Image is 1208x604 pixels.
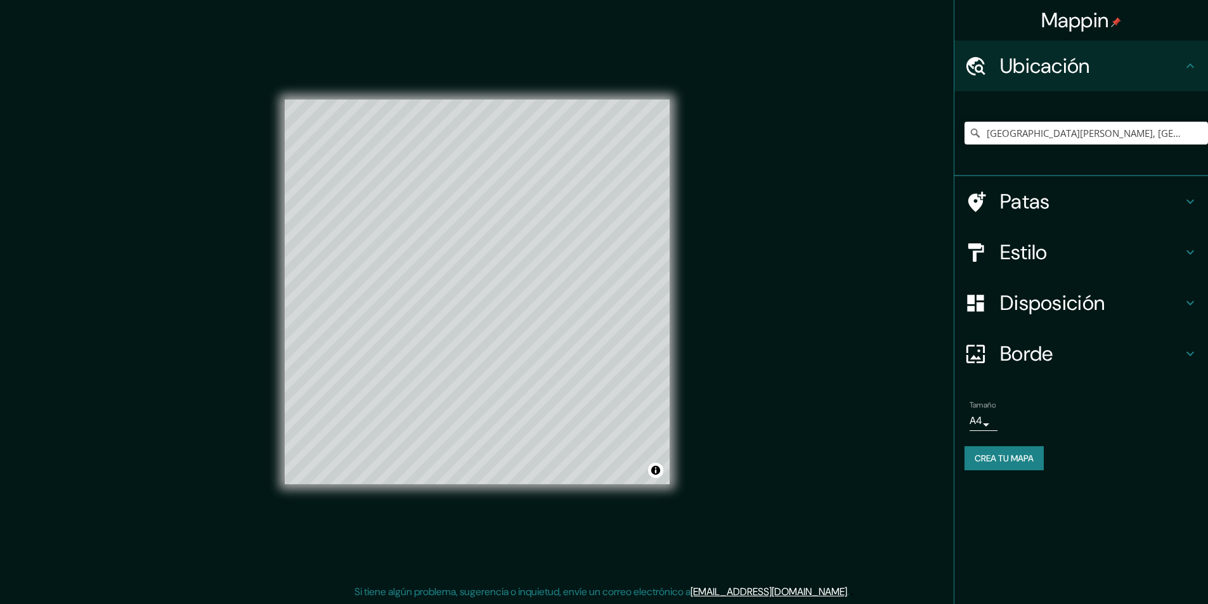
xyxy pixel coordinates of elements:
[1095,555,1194,590] iframe: Lanzador de widgets de ayuda
[954,328,1208,379] div: Borde
[954,278,1208,328] div: Disposición
[1111,17,1121,27] img: pin-icon.png
[970,414,982,427] font: A4
[849,584,851,598] font: .
[954,41,1208,91] div: Ubicación
[1000,340,1053,367] font: Borde
[954,227,1208,278] div: Estilo
[970,400,996,410] font: Tamaño
[1000,290,1105,316] font: Disposición
[964,122,1208,145] input: Elige tu ciudad o zona
[1000,53,1090,79] font: Ubicación
[847,585,849,598] font: .
[964,446,1044,470] button: Crea tu mapa
[691,585,847,598] a: [EMAIL_ADDRESS][DOMAIN_NAME]
[970,411,997,431] div: A4
[1041,7,1109,34] font: Mappin
[648,463,663,478] button: Activar o desactivar atribución
[1000,239,1048,266] font: Estilo
[354,585,691,598] font: Si tiene algún problema, sugerencia o inquietud, envíe un correo electrónico a
[851,584,854,598] font: .
[1000,188,1050,215] font: Patas
[975,453,1034,464] font: Crea tu mapa
[954,176,1208,227] div: Patas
